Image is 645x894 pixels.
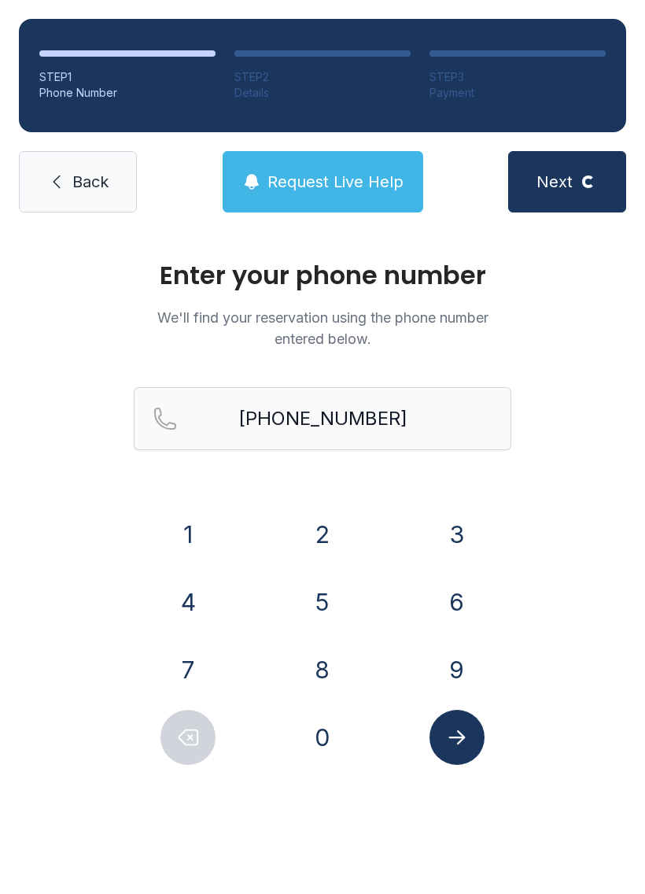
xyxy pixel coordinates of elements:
[160,710,216,765] button: Delete number
[134,307,511,349] p: We'll find your reservation using the phone number entered below.
[429,507,485,562] button: 3
[72,171,109,193] span: Back
[234,69,411,85] div: STEP 2
[429,85,606,101] div: Payment
[429,574,485,630] button: 6
[429,710,485,765] button: Submit lookup form
[536,171,573,193] span: Next
[429,642,485,697] button: 9
[295,642,350,697] button: 8
[234,85,411,101] div: Details
[429,69,606,85] div: STEP 3
[267,171,404,193] span: Request Live Help
[39,85,216,101] div: Phone Number
[160,507,216,562] button: 1
[39,69,216,85] div: STEP 1
[160,642,216,697] button: 7
[295,710,350,765] button: 0
[134,263,511,288] h1: Enter your phone number
[295,574,350,630] button: 5
[295,507,350,562] button: 2
[160,574,216,630] button: 4
[134,387,511,450] input: Reservation phone number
